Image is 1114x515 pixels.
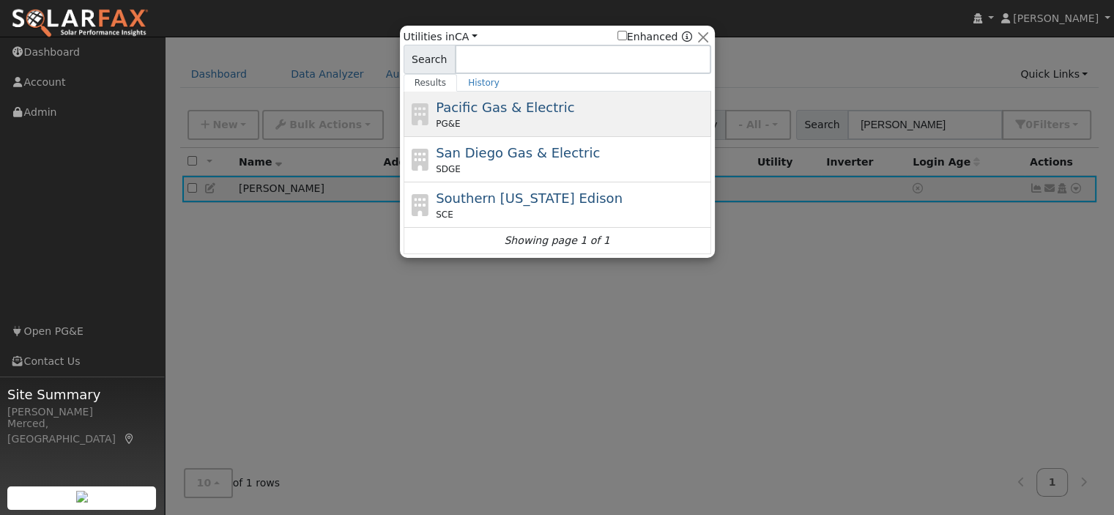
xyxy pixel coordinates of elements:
[436,190,623,206] span: Southern [US_STATE] Edison
[123,433,136,445] a: Map
[404,74,458,92] a: Results
[436,117,460,130] span: PG&E
[617,29,692,45] span: Show enhanced providers
[436,100,574,115] span: Pacific Gas & Electric
[404,29,478,45] span: Utilities in
[436,163,461,176] span: SDGE
[504,233,609,248] i: Showing page 1 of 1
[455,31,478,42] a: CA
[7,416,157,447] div: Merced, [GEOGRAPHIC_DATA]
[617,31,627,40] input: Enhanced
[7,385,157,404] span: Site Summary
[436,145,600,160] span: San Diego Gas & Electric
[7,404,157,420] div: [PERSON_NAME]
[76,491,88,503] img: retrieve
[617,29,678,45] label: Enhanced
[457,74,510,92] a: History
[436,208,453,221] span: SCE
[681,31,691,42] a: Enhanced Providers
[1013,12,1099,24] span: [PERSON_NAME]
[404,45,456,74] span: Search
[11,8,149,39] img: SolarFax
